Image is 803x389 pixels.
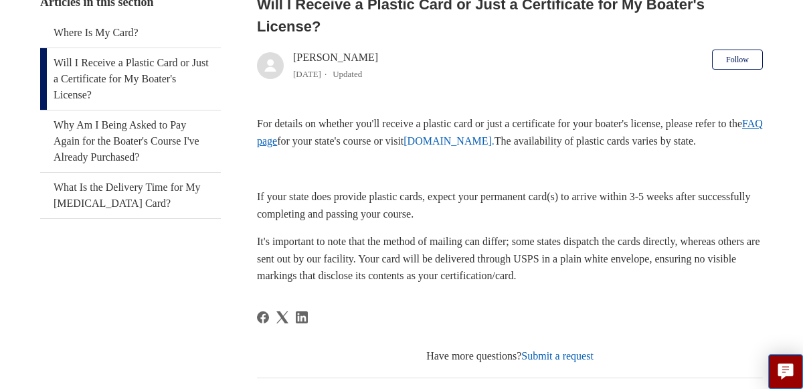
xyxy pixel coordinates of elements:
[257,188,763,222] p: If your state does provide plastic cards, expect your permanent card(s) to arrive within 3-5 week...
[257,118,763,147] a: FAQ page
[40,173,221,218] a: What Is the Delivery Time for My [MEDICAL_DATA] Card?
[768,354,803,389] button: Live chat
[257,115,763,149] p: For details on whether you'll receive a plastic card or just a certificate for your boater's lice...
[404,135,495,147] a: [DOMAIN_NAME].
[276,311,288,323] a: X Corp
[293,69,321,79] time: 04/08/2025, 11:43
[257,348,763,364] div: Have more questions?
[257,311,269,323] svg: Share this page on Facebook
[257,311,269,323] a: Facebook
[257,233,763,285] p: It's important to note that the method of mailing can differ; some states dispatch the cards dire...
[293,50,378,82] div: [PERSON_NAME]
[276,311,288,323] svg: Share this page on X Corp
[521,350,594,362] a: Submit a request
[333,69,362,79] li: Updated
[296,311,308,323] a: LinkedIn
[40,110,221,172] a: Why Am I Being Asked to Pay Again for the Boater's Course I've Already Purchased?
[296,311,308,323] svg: Share this page on LinkedIn
[40,18,221,48] a: Where Is My Card?
[40,48,221,110] a: Will I Receive a Plastic Card or Just a Certificate for My Boater's License?
[712,50,763,70] button: Follow Article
